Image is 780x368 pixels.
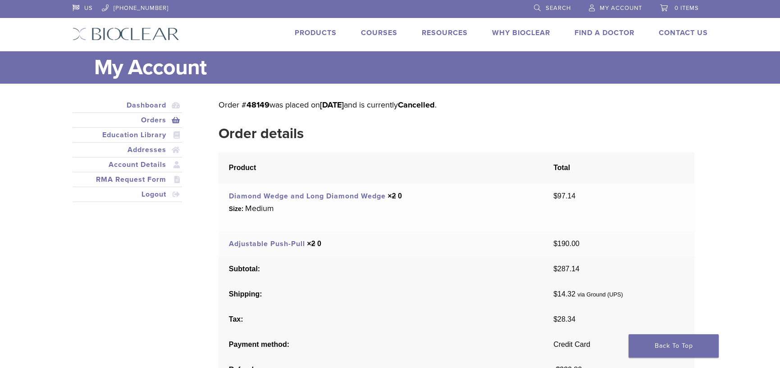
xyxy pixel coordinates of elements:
[600,4,642,12] span: My Account
[219,307,543,332] th: Tax:
[94,51,708,84] h1: My Account
[219,332,543,357] th: Payment method:
[246,100,269,110] mark: 48149
[219,123,694,144] h2: Order details
[307,240,321,247] strong: ×
[311,240,315,247] del: 2
[575,28,634,37] a: Find A Doctor
[546,4,571,12] span: Search
[543,332,694,357] td: Credit Card
[229,192,386,201] a: Diamond Wedge and Long Diamond Wedge
[422,28,468,37] a: Resources
[73,27,179,40] img: Bioclear
[320,100,344,110] mark: [DATE]
[553,192,557,200] span: $
[317,240,321,247] ins: 0
[398,100,435,110] mark: Cancelled
[74,130,181,140] a: Education Library
[553,290,575,298] span: 14.32
[229,204,244,214] strong: Size:
[74,115,181,126] a: Orders
[553,265,579,273] span: 287.14
[74,189,181,200] a: Logout
[553,265,557,273] span: $
[361,28,397,37] a: Courses
[219,98,694,112] p: Order # was placed on and is currently .
[74,144,181,155] a: Addresses
[553,192,575,200] bdi: 97.14
[219,153,543,184] th: Product
[245,202,274,215] p: Medium
[553,290,557,298] span: $
[388,192,402,200] strong: ×
[553,315,557,323] span: $
[629,334,719,358] a: Back To Top
[295,28,337,37] a: Products
[229,239,305,248] a: Adjustable Push-Pull
[492,28,550,37] a: Why Bioclear
[553,240,557,247] span: $
[392,192,396,200] del: 2
[74,174,181,185] a: RMA Request Form
[543,153,694,184] th: Total
[219,256,543,282] th: Subtotal:
[578,291,623,298] small: via Ground (UPS)
[219,282,543,307] th: Shipping:
[659,28,708,37] a: Contact Us
[553,240,579,247] bdi: 190.00
[74,100,181,111] a: Dashboard
[73,98,182,213] nav: Account pages
[675,4,699,12] span: 0 items
[74,159,181,170] a: Account Details
[553,315,575,323] span: 28.34
[398,192,402,200] ins: 0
